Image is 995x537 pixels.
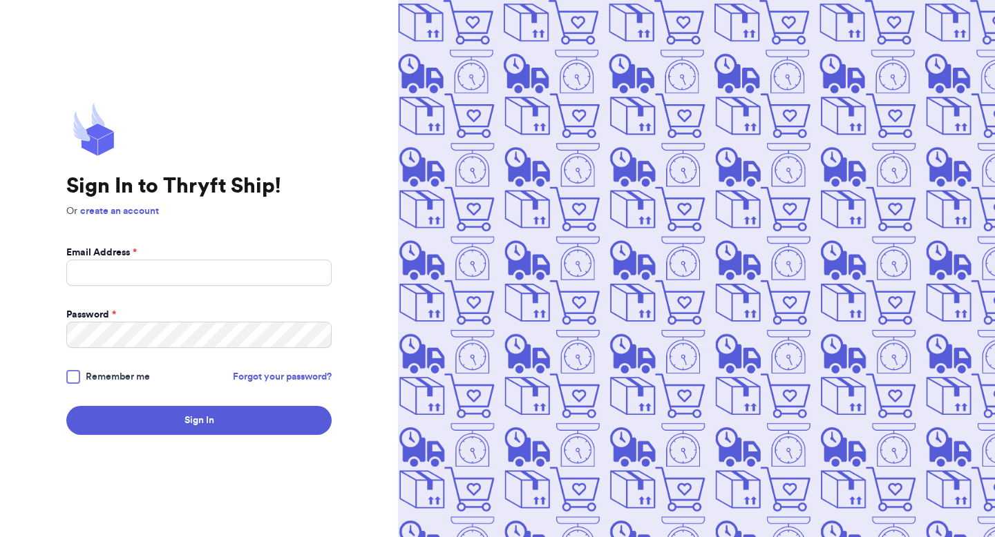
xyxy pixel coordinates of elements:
label: Email Address [66,246,137,260]
button: Sign In [66,406,332,435]
a: Forgot your password? [233,370,332,384]
a: create an account [80,206,159,216]
h1: Sign In to Thryft Ship! [66,174,332,199]
span: Remember me [86,370,150,384]
p: Or [66,204,332,218]
label: Password [66,308,116,322]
